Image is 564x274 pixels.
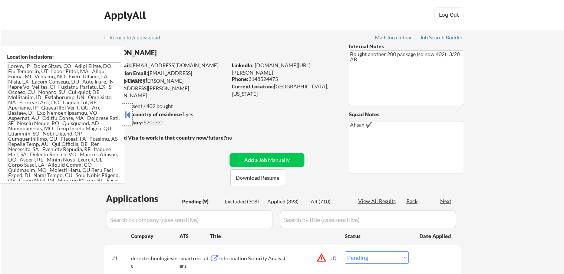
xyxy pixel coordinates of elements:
[316,252,327,263] button: warning_amber
[226,134,247,141] div: no
[232,76,248,82] strong: Phone:
[232,75,337,83] div: 3148524475
[345,229,409,242] div: Status
[225,198,262,205] div: Excluded (308)
[419,232,452,240] div: Date Applied
[179,255,210,269] div: smartrecruiters
[103,102,227,110] div: 393 sent / 402 bought
[103,111,186,117] strong: Can work in country of residence?:
[375,35,412,42] a: Mailslurp Inbox
[210,232,338,240] div: Title
[104,69,227,84] div: [EMAIL_ADDRESS][DOMAIN_NAME]
[104,48,256,58] div: [PERSON_NAME]
[104,9,148,22] div: ApplyAll
[358,198,398,205] div: View All Results
[349,43,463,50] div: Internal Notes
[219,255,331,262] div: Information Security Analyst
[103,35,167,40] div: ← Return to /applysquad
[106,211,273,228] input: Search by company (case sensitive)
[131,255,179,269] div: derextechnologiesinc
[104,134,227,141] strong: Will need Visa to work in that country now/future?:
[232,62,310,76] a: [DOMAIN_NAME][URL][PERSON_NAME]
[182,198,219,205] div: Pending (9)
[232,83,337,97] div: [GEOGRAPHIC_DATA], [US_STATE]
[232,62,254,68] strong: LinkedIn:
[106,194,179,203] div: Applications
[179,232,210,240] div: ATS
[311,198,348,205] div: All (710)
[230,169,285,186] button: Download Resume
[230,153,304,167] button: Add a Job Manually
[131,232,179,240] div: Company
[375,35,412,40] div: Mailslurp Inbox
[267,198,304,205] div: Applied (393)
[103,119,227,126] div: $70,000
[112,255,125,262] div: #1
[103,35,167,42] a: ← Return to /applysquad
[349,111,463,118] div: Squad Notes
[406,198,418,205] div: Back
[7,53,121,61] div: Location Inclusions:
[103,111,225,118] div: yes
[420,35,463,40] div: Job Search Builder
[104,77,227,99] div: [PERSON_NAME][EMAIL_ADDRESS][PERSON_NAME][DOMAIN_NAME]
[440,198,452,205] div: Next
[232,83,274,89] strong: Current Location:
[104,62,227,69] div: [EMAIL_ADDRESS][DOMAIN_NAME]
[420,35,463,42] a: Job Search Builder
[280,211,456,228] input: Search by title (case sensitive)
[330,251,338,265] div: JD
[434,7,464,22] button: Log Out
